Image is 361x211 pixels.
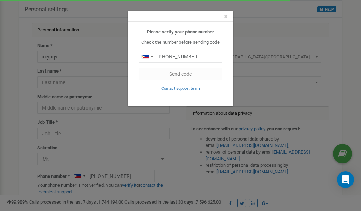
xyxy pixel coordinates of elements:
[139,51,222,63] input: 0905 123 4567
[139,68,222,80] button: Send code
[139,51,155,62] div: Telephone country code
[161,86,200,91] a: Contact support team
[224,13,228,20] button: Close
[147,29,214,35] b: Please verify your phone number
[224,12,228,21] span: ×
[337,171,354,188] div: Open Intercom Messenger
[139,39,222,46] p: Check the number before sending code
